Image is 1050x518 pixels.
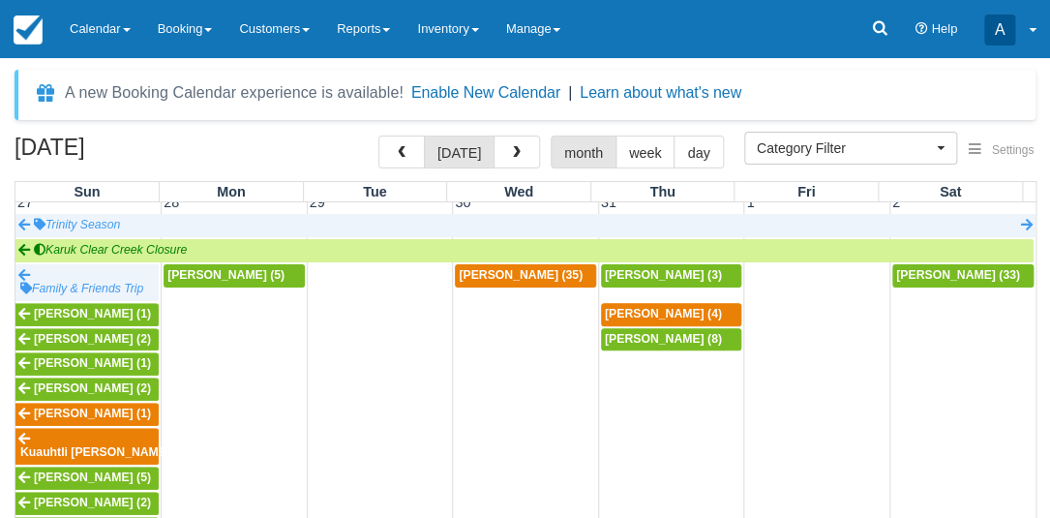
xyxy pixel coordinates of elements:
[940,184,961,199] span: Sat
[34,381,151,395] span: [PERSON_NAME] (2)
[20,282,143,295] span: Family & Friends Trip
[20,445,188,459] span: Kuauhtli [PERSON_NAME] (3)
[34,218,120,231] span: Trinity Season
[453,195,472,210] span: 30
[308,195,327,210] span: 29
[164,264,305,288] a: [PERSON_NAME] (5)
[15,492,159,515] a: [PERSON_NAME] (2)
[744,195,756,210] span: 1
[15,214,1035,237] a: Trinity Season
[757,138,932,158] span: Category Filter
[15,352,159,376] a: [PERSON_NAME] (1)
[744,132,957,165] button: Category Filter
[15,328,159,351] a: [PERSON_NAME] (2)
[890,195,902,210] span: 2
[167,268,285,282] span: [PERSON_NAME] (5)
[915,23,928,36] i: Help
[15,303,159,326] a: [PERSON_NAME] (1)
[797,184,815,199] span: Fri
[957,137,1045,165] button: Settings
[984,15,1015,46] div: A
[992,143,1034,157] span: Settings
[15,239,1034,262] a: Karuk Clear Creek Closure
[605,332,722,346] span: [PERSON_NAME] (8)
[455,264,596,288] a: [PERSON_NAME] (35)
[599,195,618,210] span: 31
[74,184,100,199] span: Sun
[601,303,742,326] a: [PERSON_NAME] (4)
[601,264,742,288] a: [PERSON_NAME] (3)
[674,136,723,168] button: day
[459,268,583,282] span: [PERSON_NAME] (35)
[34,407,151,420] span: [PERSON_NAME] (1)
[896,268,1020,282] span: [PERSON_NAME] (33)
[34,496,151,509] span: [PERSON_NAME] (2)
[363,184,387,199] span: Tue
[580,84,741,101] a: Learn about what's new
[504,184,533,199] span: Wed
[34,332,151,346] span: [PERSON_NAME] (2)
[14,15,43,45] img: checkfront-main-nav-mini-logo.png
[65,81,404,105] div: A new Booking Calendar experience is available!
[568,84,572,101] span: |
[605,307,722,320] span: [PERSON_NAME] (4)
[15,195,35,210] span: 27
[34,471,151,484] span: [PERSON_NAME] (5)
[34,356,151,370] span: [PERSON_NAME] (1)
[601,328,742,351] a: [PERSON_NAME] (8)
[15,136,259,171] h2: [DATE]
[931,21,957,36] span: Help
[15,403,159,426] a: [PERSON_NAME] (1)
[411,83,560,103] button: Enable New Calendar
[15,264,159,301] a: Family & Friends Trip
[217,184,246,199] span: Mon
[15,428,159,465] a: Kuauhtli [PERSON_NAME] (3)
[424,136,495,168] button: [DATE]
[15,467,159,490] a: [PERSON_NAME] (5)
[551,136,616,168] button: month
[649,184,675,199] span: Thu
[615,136,675,168] button: week
[605,268,722,282] span: [PERSON_NAME] (3)
[34,307,151,320] span: [PERSON_NAME] (1)
[15,378,159,401] a: [PERSON_NAME] (2)
[892,264,1034,288] a: [PERSON_NAME] (33)
[34,243,187,257] span: Karuk Clear Creek Closure
[162,195,181,210] span: 28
